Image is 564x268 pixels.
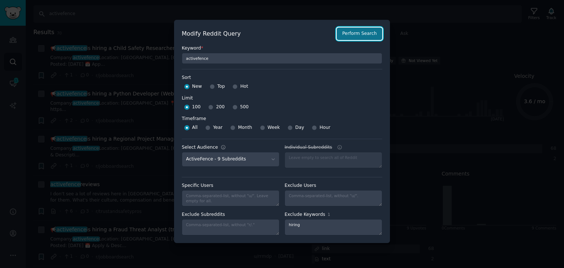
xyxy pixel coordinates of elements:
span: Month [238,124,252,131]
label: Exclude Users [285,182,382,189]
span: 100 [192,104,200,111]
button: Perform Search [337,28,382,40]
h2: Modify Reddit Query [182,29,333,39]
label: Exclude Subreddits [182,211,279,218]
label: Timeframe [182,113,382,122]
input: Keyword to search on Reddit [182,53,382,64]
span: Week [268,124,280,131]
span: Top [217,83,225,90]
span: 500 [240,104,249,111]
label: Keyword [182,45,382,52]
label: Individual Subreddits [285,144,382,151]
label: Sort [182,75,382,81]
span: Day [295,124,304,131]
span: Hour [319,124,330,131]
span: 1 [328,212,330,217]
span: New [192,83,202,90]
div: Select Audience [182,144,218,151]
label: Specific Users [182,182,279,189]
span: Hot [240,83,248,90]
span: 200 [216,104,224,111]
div: Limit [182,95,193,102]
span: Year [213,124,223,131]
span: All [192,124,198,131]
label: Exclude Keywords [285,211,382,218]
textarea: hiring [285,219,382,235]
